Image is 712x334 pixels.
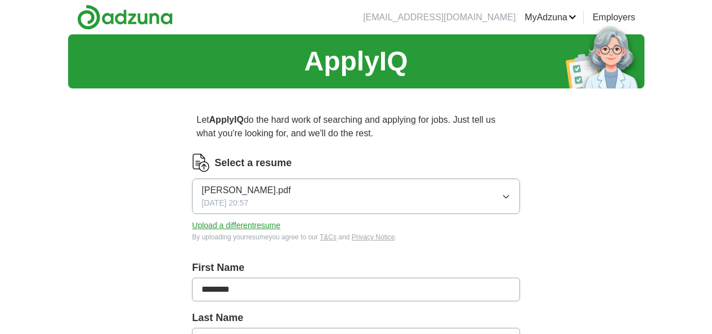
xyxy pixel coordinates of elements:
[525,11,576,24] a: MyAdzuna
[192,310,520,326] label: Last Name
[352,233,395,241] a: Privacy Notice
[304,41,408,82] h1: ApplyIQ
[363,11,516,24] li: [EMAIL_ADDRESS][DOMAIN_NAME]
[192,220,280,231] button: Upload a differentresume
[201,184,290,197] span: [PERSON_NAME].pdf
[201,197,248,209] span: [DATE] 20:57
[77,5,173,30] img: Adzuna logo
[209,115,244,124] strong: ApplyIQ
[214,155,292,171] label: Select a resume
[192,260,520,275] label: First Name
[320,233,337,241] a: T&Cs
[192,179,520,214] button: [PERSON_NAME].pdf[DATE] 20:57
[192,109,520,145] p: Let do the hard work of searching and applying for jobs. Just tell us what you're looking for, an...
[192,232,520,242] div: By uploading your resume you agree to our and .
[593,11,635,24] a: Employers
[192,154,210,172] img: CV Icon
